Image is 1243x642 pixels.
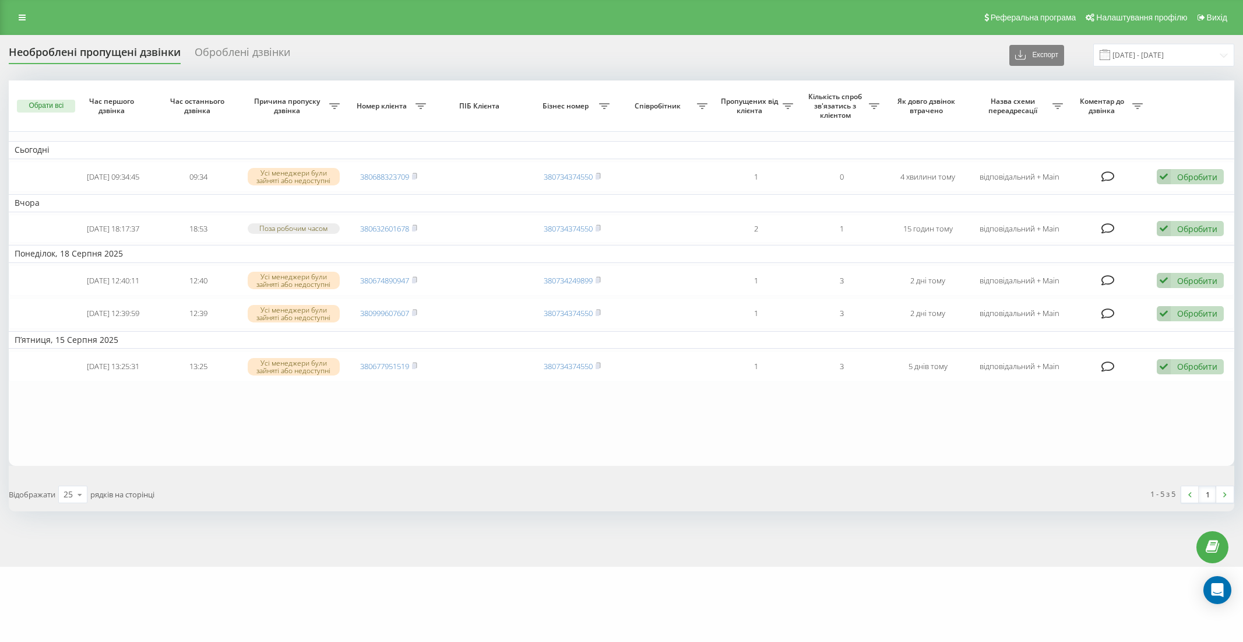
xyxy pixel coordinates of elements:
div: Open Intercom Messenger [1203,576,1231,604]
span: Реферальна програма [991,13,1076,22]
td: 4 хвилини тому [885,162,971,192]
span: рядків на сторінці [90,489,154,500]
span: Як довго дзвінок втрачено [895,97,961,115]
td: 1 [713,351,799,382]
div: Обробити [1177,171,1217,183]
span: Бізнес номер [536,101,599,111]
td: Понеділок, 18 Серпня 2025 [9,245,1234,262]
td: П’ятниця, 15 Серпня 2025 [9,331,1234,349]
div: 1 - 5 з 5 [1150,488,1175,500]
a: 380734249899 [544,275,593,286]
td: 12:39 [156,298,241,329]
div: Усі менеджери були зайняті або недоступні [248,272,340,289]
span: Налаштування профілю [1096,13,1187,22]
td: Сьогодні [9,141,1234,159]
td: [DATE] 12:40:11 [70,265,156,296]
div: Поза робочим часом [248,223,340,233]
td: 2 [713,215,799,243]
span: Номер клієнта [351,101,415,111]
td: 1 [713,298,799,329]
a: 380688323709 [360,171,409,182]
td: 2 дні тому [885,298,971,329]
td: відповідальний + Main [971,298,1069,329]
td: 1 [799,215,885,243]
td: відповідальний + Main [971,162,1069,192]
td: [DATE] 12:39:59 [70,298,156,329]
td: [DATE] 18:17:37 [70,215,156,243]
a: 380674890947 [360,275,409,286]
td: 15 годин тому [885,215,971,243]
td: 2 дні тому [885,265,971,296]
div: Усі менеджери були зайняті або недоступні [248,305,340,322]
td: відповідальний + Main [971,215,1069,243]
a: 380734374550 [544,308,593,318]
td: [DATE] 09:34:45 [70,162,156,192]
a: 380999607607 [360,308,409,318]
span: Відображати [9,489,55,500]
td: 1 [713,162,799,192]
a: 380632601678 [360,223,409,234]
span: Назва схеми переадресації [977,97,1052,115]
button: Обрати всі [17,100,75,113]
td: 3 [799,351,885,382]
td: 3 [799,298,885,329]
div: Необроблені пропущені дзвінки [9,46,181,64]
span: Причина пропуску дзвінка [248,97,330,115]
span: Час першого дзвінка [80,97,146,115]
td: [DATE] 13:25:31 [70,351,156,382]
div: Усі менеджери були зайняті або недоступні [248,168,340,185]
span: Пропущених від клієнта [719,97,783,115]
a: 1 [1199,486,1216,503]
td: відповідальний + Main [971,351,1069,382]
td: Вчора [9,194,1234,212]
td: 3 [799,265,885,296]
span: Вихід [1207,13,1227,22]
div: Обробити [1177,308,1217,319]
a: 380677951519 [360,361,409,371]
td: 5 днів тому [885,351,971,382]
a: 380734374550 [544,171,593,182]
button: Експорт [1009,45,1064,66]
a: 380734374550 [544,361,593,371]
div: Оброблені дзвінки [195,46,290,64]
td: 0 [799,162,885,192]
td: 18:53 [156,215,241,243]
div: Усі менеджери були зайняті або недоступні [248,358,340,376]
span: Час останнього дзвінка [166,97,232,115]
td: 12:40 [156,265,241,296]
span: Співробітник [621,101,697,111]
td: 1 [713,265,799,296]
span: ПІБ Клієнта [442,101,519,111]
span: Коментар до дзвінка [1075,97,1132,115]
div: Обробити [1177,223,1217,234]
div: Обробити [1177,361,1217,372]
td: відповідальний + Main [971,265,1069,296]
div: 25 [64,489,73,500]
div: Обробити [1177,275,1217,286]
td: 09:34 [156,162,241,192]
td: 13:25 [156,351,241,382]
a: 380734374550 [544,223,593,234]
span: Кількість спроб зв'язатись з клієнтом [805,92,868,120]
